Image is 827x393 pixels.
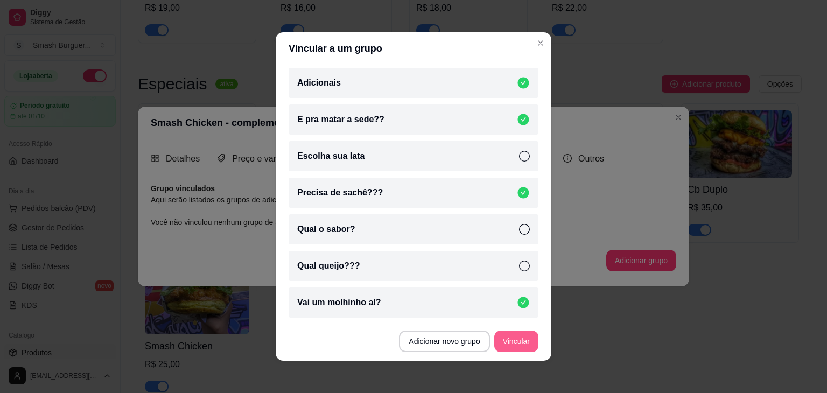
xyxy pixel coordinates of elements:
[297,223,355,236] p: Qual o sabor?
[297,76,341,89] p: Adicionais
[399,331,489,352] button: Adicionar novo grupo
[297,296,381,309] p: Vai um molhinho aí?
[532,34,549,52] button: Close
[276,32,551,65] header: Vincular a um grupo
[297,259,360,272] p: Qual queijo???
[297,186,383,199] p: Precisa de sachê???
[297,113,384,126] p: E pra matar a sede??
[494,331,538,352] button: Vincular
[297,150,365,163] p: Escolha sua lata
